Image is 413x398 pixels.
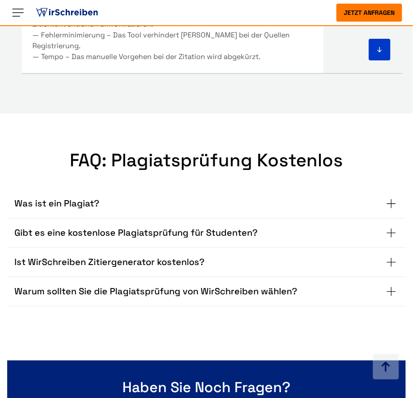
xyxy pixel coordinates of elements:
[14,255,205,270] h3: Ist WirSchreiben Zitiergenerator kostenlos?
[14,284,297,299] h3: Warum sollten Sie die Plagiatsprüfung von WirSchreiben wählen?
[32,52,260,61] span: — Tempo – Das manuelle Vorgehen bei der Zitation wird abgekürzt.
[14,197,399,211] summary: Was ist ein Plagiat?
[14,255,399,270] summary: Ist WirSchreiben Zitiergenerator kostenlos?
[11,5,25,20] img: Menu open
[337,4,402,22] button: Jetzt anfragen
[32,9,288,29] span: — Verschiedene Zitationsstile – Die Zitiermacher können zu verschiedenen Zitierkonventionen umfor...
[14,284,399,299] summary: Warum sollten Sie die Plagiatsprüfung von WirSchreiben wählen?
[14,226,399,240] summary: Gibt es eine kostenlose Plagiatsprüfung für Studenten?
[14,226,258,240] h3: Gibt es eine kostenlose Plagiatsprüfung für Studenten?
[14,379,399,397] div: Haben Sie noch Fragen?
[7,150,406,171] h2: FAQ: Plagiatsprüfung Kostenlos
[34,6,100,19] img: logo ghostwriter-österreich
[14,197,99,211] h3: Was ist ein Plagiat?
[373,354,400,381] img: button top
[32,30,290,50] span: — Fehlerminimierung – Das Tool verhindert [PERSON_NAME] bei der Quellen Registrierung.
